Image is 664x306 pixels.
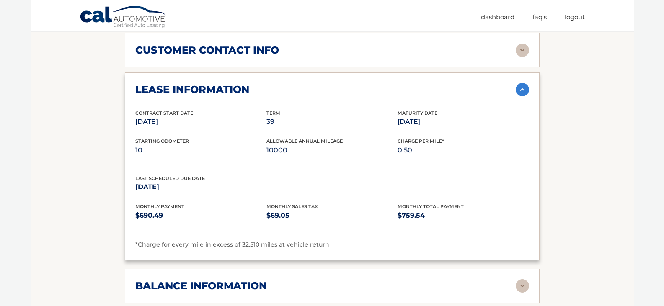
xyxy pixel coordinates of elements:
p: [DATE] [135,181,266,193]
span: Last Scheduled Due Date [135,175,205,181]
h2: balance information [135,280,267,292]
p: 0.50 [398,144,529,156]
h2: customer contact info [135,44,279,57]
span: Starting Odometer [135,138,189,144]
a: Dashboard [481,10,514,24]
p: [DATE] [135,116,266,128]
h2: lease information [135,83,249,96]
img: accordion-active.svg [516,83,529,96]
span: Charge Per Mile* [398,138,444,144]
span: Monthly Total Payment [398,203,464,209]
p: 39 [266,116,398,128]
p: [DATE] [398,116,529,128]
span: Contract Start Date [135,110,193,116]
p: 10000 [266,144,398,156]
a: Logout [565,10,585,24]
span: Maturity Date [398,110,437,116]
p: $759.54 [398,210,529,221]
span: Monthly Sales Tax [266,203,318,209]
p: $69.05 [266,210,398,221]
span: *Charge for every mile in excess of 32,510 miles at vehicle return [135,241,329,248]
p: $690.49 [135,210,266,221]
span: Allowable Annual Mileage [266,138,343,144]
a: FAQ's [532,10,547,24]
a: Cal Automotive [80,5,168,30]
span: Monthly Payment [135,203,184,209]
p: 10 [135,144,266,156]
span: Term [266,110,280,116]
img: accordion-rest.svg [516,44,529,57]
img: accordion-rest.svg [516,279,529,293]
